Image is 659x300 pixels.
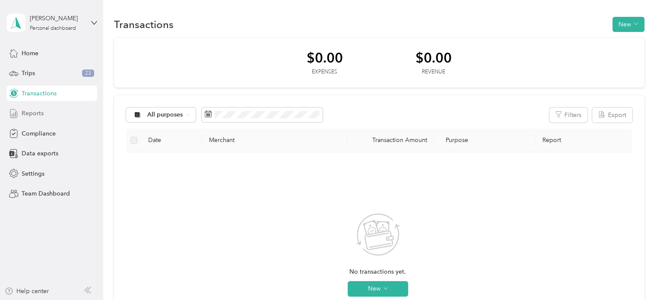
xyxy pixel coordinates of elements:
span: Data exports [22,149,58,158]
th: Report [535,129,632,152]
div: $0.00 [307,50,343,65]
h1: Transactions [114,20,174,29]
span: Compliance [22,129,56,138]
span: Trips [22,69,35,78]
th: Transaction Amount [347,129,434,152]
button: Help center [5,287,49,296]
div: Expenses [307,68,343,76]
span: Settings [22,169,44,178]
button: Filters [549,107,587,123]
th: Date [141,129,202,152]
iframe: Everlance-gr Chat Button Frame [611,252,659,300]
span: No transactions yet. [349,267,406,277]
div: Revenue [415,68,452,76]
button: New [348,281,408,297]
th: Merchant [202,129,347,152]
div: [PERSON_NAME] [30,14,84,23]
span: Transactions [22,89,57,98]
div: Personal dashboard [30,26,76,31]
span: Reports [22,109,44,118]
span: All purposes [147,112,183,118]
button: Export [592,107,632,123]
div: $0.00 [415,50,452,65]
span: Team Dashboard [22,189,70,198]
span: 23 [82,69,94,77]
button: New [612,17,644,32]
span: Home [22,49,38,58]
span: Purpose [441,136,468,144]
